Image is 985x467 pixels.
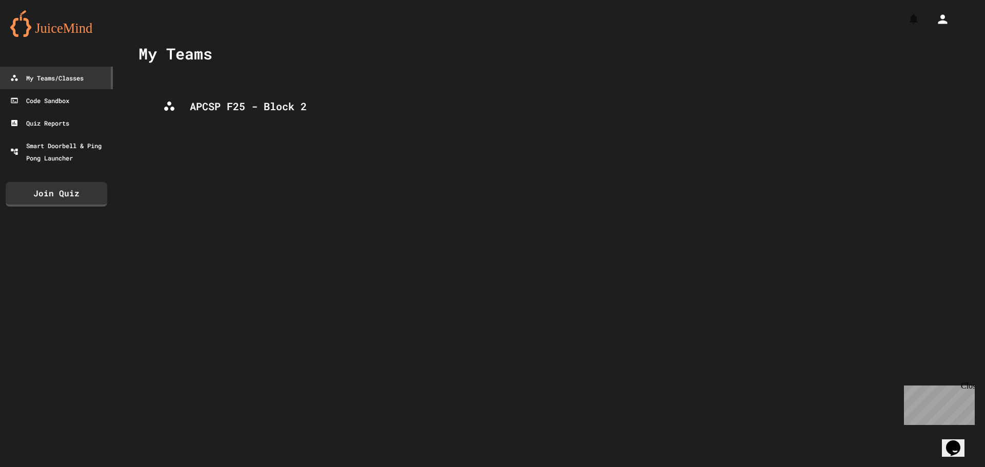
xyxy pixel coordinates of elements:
div: Smart Doorbell & Ping Pong Launcher [10,139,109,164]
img: logo-orange.svg [10,10,103,37]
div: My Account [922,7,954,31]
div: My Notifications [889,10,922,28]
div: My Teams [139,42,212,65]
div: Quiz Reports [10,117,69,129]
div: APCSP F25 - Block 2 [149,86,949,127]
div: APCSP F25 - Block 2 [190,98,939,114]
a: Join Quiz [6,182,107,207]
div: My Teams/Classes [10,72,84,84]
iframe: chat widget [900,381,975,425]
div: Chat with us now!Close [4,4,71,65]
div: Code Sandbox [10,94,69,107]
iframe: chat widget [942,426,975,457]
